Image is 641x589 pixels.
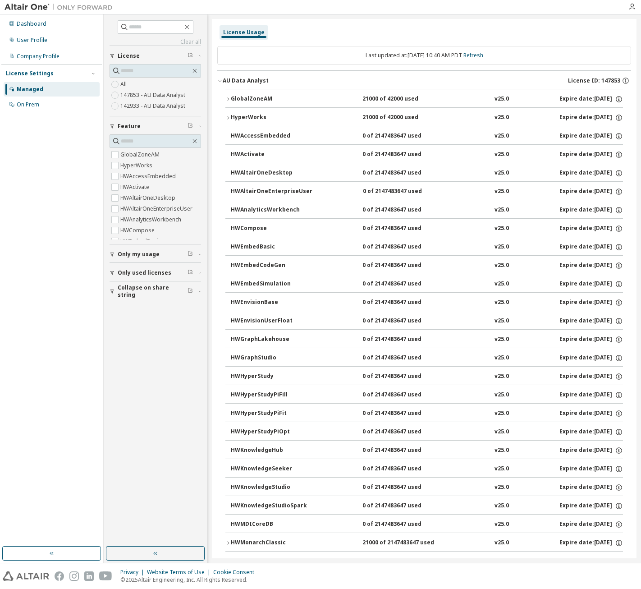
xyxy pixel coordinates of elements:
div: v25.0 [494,557,509,566]
div: Expire date: [DATE] [559,206,623,214]
img: altair_logo.svg [3,571,49,581]
div: Dashboard [17,20,46,28]
div: Last updated at: [DATE] 10:40 AM PDT [217,46,631,65]
img: Altair One [5,3,117,12]
div: v25.0 [494,465,509,473]
div: HWEnvisionBase [231,299,312,307]
div: 0 of 2147483647 used [362,520,444,529]
div: v25.0 [494,206,509,214]
div: 0 of 2147483647 used [362,446,444,455]
div: Company Profile [17,53,60,60]
div: Expire date: [DATE] [559,114,623,122]
p: © 2025 Altair Engineering, Inc. All Rights Reserved. [120,576,260,584]
img: youtube.svg [99,571,112,581]
div: Expire date: [DATE] [559,280,623,288]
div: HWEmbedSimulation [231,280,312,288]
div: HWKnowledgeStudioSpark [231,502,312,510]
button: HWKnowledgeStudio0 of 2147483647 usedv25.0Expire date:[DATE] [231,478,623,497]
div: 0 of 2147483647 used [362,354,444,362]
div: v25.0 [494,114,509,122]
div: Expire date: [DATE] [559,95,623,103]
label: HWAccessEmbedded [120,171,178,182]
div: v25.0 [494,446,509,455]
span: Clear filter [188,52,193,60]
div: Expire date: [DATE] [559,336,623,344]
div: v25.0 [494,243,509,251]
div: Cookie Consent [213,569,260,576]
div: 0 of 2147483647 used [362,502,444,510]
div: HWAnalyticsWorkbench [231,206,312,214]
button: Only my usage [110,244,201,264]
button: HWEmbedCodeGen0 of 2147483647 usedv25.0Expire date:[DATE] [231,256,623,276]
div: v25.0 [494,151,509,159]
button: HWEnvisionBase0 of 2147483647 usedv25.0Expire date:[DATE] [231,293,623,313]
div: v25.0 [494,132,509,140]
div: Expire date: [DATE] [559,188,623,196]
label: HWAltairOneEnterpriseUser [120,203,194,214]
button: HWHyperStudyPiFit0 of 2147483647 usedv25.0Expire date:[DATE] [231,404,623,423]
div: HWKnowledgeStudio [231,483,312,492]
button: HWEmbedSimulation0 of 2147483647 usedv25.0Expire date:[DATE] [231,274,623,294]
div: HWGraphStudio [231,354,312,362]
label: All [120,79,128,90]
div: HWHyperStudyPiFit [231,410,312,418]
div: v25.0 [494,262,509,270]
div: Expire date: [DATE] [559,317,623,325]
label: HWAnalyticsWorkbench [120,214,183,225]
button: HWMDICoreDB0 of 2147483647 usedv25.0Expire date:[DATE] [231,515,623,534]
img: instagram.svg [69,571,79,581]
div: Expire date: [DATE] [559,169,623,177]
div: 0 of 2147483647 used [362,465,444,473]
div: v25.0 [494,520,509,529]
div: 21000 of 42000 used [362,114,444,122]
div: 0 of 2147483647 used [362,317,444,325]
span: Clear filter [188,123,193,130]
div: 0 of 2147483647 used [362,262,444,270]
button: HWEnvisionUserFloat0 of 2147483647 usedv25.0Expire date:[DATE] [231,311,623,331]
div: Expire date: [DATE] [559,132,623,140]
div: v25.0 [494,299,509,307]
span: Feature [118,123,141,130]
div: Expire date: [DATE] [559,539,623,547]
div: Expire date: [DATE] [559,483,623,492]
div: HWMonarchDataPrepStudio [231,557,312,566]
div: HWKnowledgeSeeker [231,465,312,473]
button: Collapse on share string [110,281,201,301]
div: 0 of 2147483647 used [362,557,444,566]
div: HWActivate [231,151,312,159]
button: Only used licenses [110,263,201,283]
div: Expire date: [DATE] [559,225,623,233]
img: facebook.svg [55,571,64,581]
div: Expire date: [DATE] [559,557,623,566]
span: Clear filter [188,251,193,258]
a: Refresh [463,51,483,59]
div: AU Data Analyst [223,77,269,84]
div: Expire date: [DATE] [559,410,623,418]
button: HWGraphLakehouse0 of 2147483647 usedv25.0Expire date:[DATE] [231,330,623,350]
div: v25.0 [494,391,509,399]
div: HWEmbedBasic [231,243,312,251]
label: HWAltairOneDesktop [120,193,177,203]
div: HWMonarchClassic [231,539,312,547]
div: HWAccessEmbedded [231,132,312,140]
img: linkedin.svg [84,571,94,581]
button: HWAnalyticsWorkbench0 of 2147483647 usedv25.0Expire date:[DATE] [231,200,623,220]
div: 0 of 2147483647 used [362,132,444,140]
button: HWActivate0 of 2147483647 usedv25.0Expire date:[DATE] [231,145,623,165]
div: HWGraphLakehouse [231,336,312,344]
div: 0 of 2147483647 used [362,243,444,251]
div: HWEmbedCodeGen [231,262,312,270]
button: HWEmbedBasic0 of 2147483647 usedv25.0Expire date:[DATE] [231,237,623,257]
button: HyperWorks21000 of 42000 usedv25.0Expire date:[DATE] [225,108,623,128]
button: HWKnowledgeHub0 of 2147483647 usedv25.0Expire date:[DATE] [231,441,623,460]
div: HWHyperStudyPiOpt [231,428,312,436]
span: License [118,52,140,60]
div: Expire date: [DATE] [559,243,623,251]
div: Expire date: [DATE] [559,151,623,159]
div: 0 of 2147483647 used [362,336,444,344]
div: v25.0 [494,317,509,325]
button: AU Data AnalystLicense ID: 147853 [217,71,631,91]
button: HWHyperStudy0 of 2147483647 usedv25.0Expire date:[DATE] [231,367,623,387]
div: Website Terms of Use [147,569,213,576]
div: Expire date: [DATE] [559,262,623,270]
